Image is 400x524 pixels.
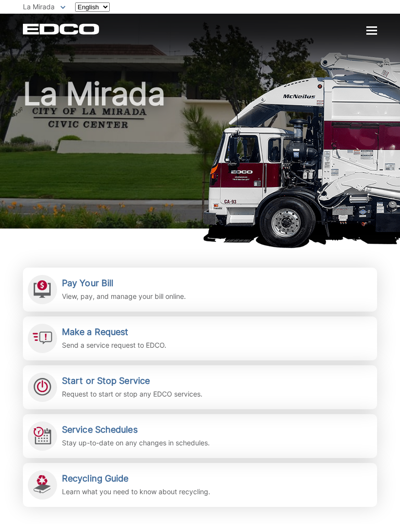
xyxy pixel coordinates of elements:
a: Recycling Guide Learn what you need to know about recycling. [23,463,377,507]
h2: Pay Your Bill [62,278,186,289]
select: Select a language [75,2,110,12]
span: La Mirada [23,2,55,11]
a: Service Schedules Stay up-to-date on any changes in schedules. [23,414,377,458]
p: Request to start or stop any EDCO services. [62,389,202,399]
h2: Start or Stop Service [62,376,202,386]
h2: Service Schedules [62,424,210,435]
p: View, pay, and manage your bill online. [62,291,186,302]
a: Make a Request Send a service request to EDCO. [23,316,377,360]
p: Stay up-to-date on any changes in schedules. [62,438,210,448]
p: Learn what you need to know about recycling. [62,486,210,497]
h1: La Mirada [23,78,377,233]
p: Send a service request to EDCO. [62,340,166,351]
a: EDCD logo. Return to the homepage. [23,23,100,35]
h2: Recycling Guide [62,473,210,484]
h2: Make a Request [62,327,166,337]
a: Pay Your Bill View, pay, and manage your bill online. [23,268,377,312]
